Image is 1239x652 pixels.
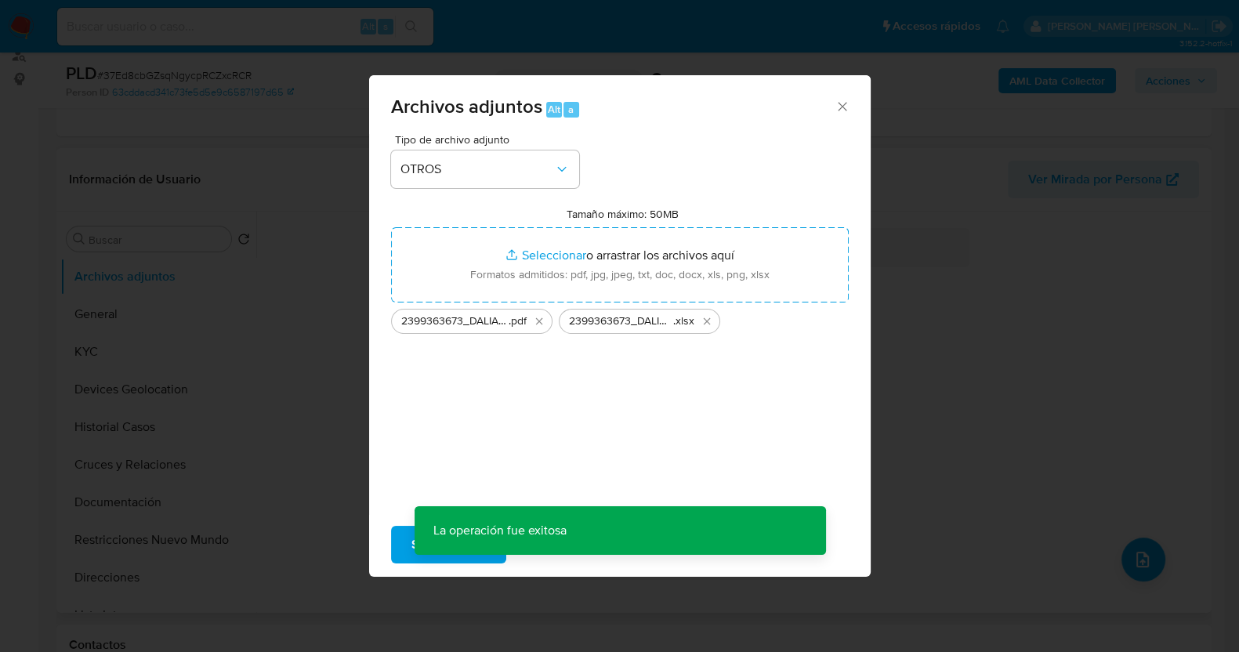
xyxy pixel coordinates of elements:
ul: Archivos seleccionados [391,302,849,334]
span: 2399363673_DALIA FIGUEROA_JUL2025 [569,313,673,329]
span: .xlsx [673,313,694,329]
span: a [568,102,574,117]
button: Eliminar 2399363673_DALIA FIGUEROA_JUL2025.pdf [530,312,549,331]
span: 2399363673_DALIA FIGUEROA_JUL2025 [401,313,509,329]
label: Tamaño máximo: 50MB [566,207,678,221]
span: Archivos adjuntos [391,92,542,120]
button: Subir archivo [391,526,506,563]
p: La operación fue exitosa [414,506,585,555]
span: Alt [547,102,560,117]
span: OTROS [400,161,554,177]
button: OTROS [391,150,579,188]
span: Subir archivo [411,527,486,562]
button: Eliminar 2399363673_DALIA FIGUEROA_JUL2025.xlsx [697,312,716,331]
span: .pdf [509,313,527,329]
span: Cancelar [533,527,584,562]
span: Tipo de archivo adjunto [395,134,583,145]
button: Cerrar [835,99,849,113]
